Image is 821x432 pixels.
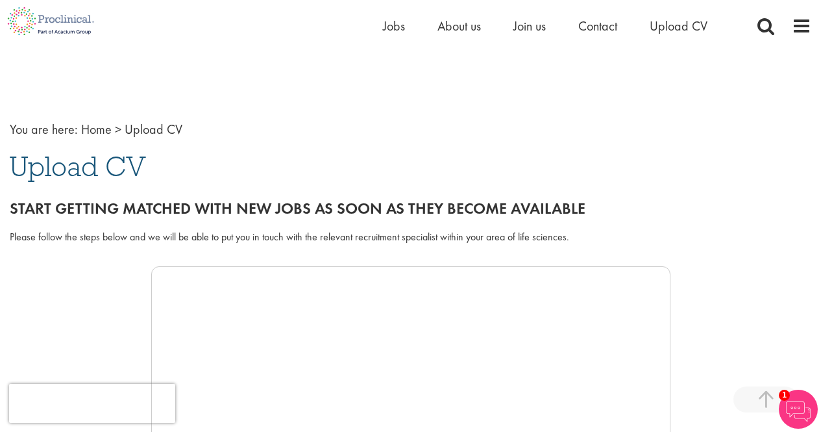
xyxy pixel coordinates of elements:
[578,18,617,34] a: Contact
[779,390,818,429] img: Chatbot
[115,121,121,138] span: >
[10,230,811,245] div: Please follow the steps below and we will be able to put you in touch with the relevant recruitme...
[437,18,481,34] a: About us
[10,149,146,184] span: Upload CV
[779,390,790,401] span: 1
[10,200,811,217] h2: Start getting matched with new jobs as soon as they become available
[125,121,182,138] span: Upload CV
[383,18,405,34] a: Jobs
[513,18,546,34] a: Join us
[10,121,78,138] span: You are here:
[9,384,175,423] iframe: reCAPTCHA
[650,18,707,34] a: Upload CV
[81,121,112,138] a: breadcrumb link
